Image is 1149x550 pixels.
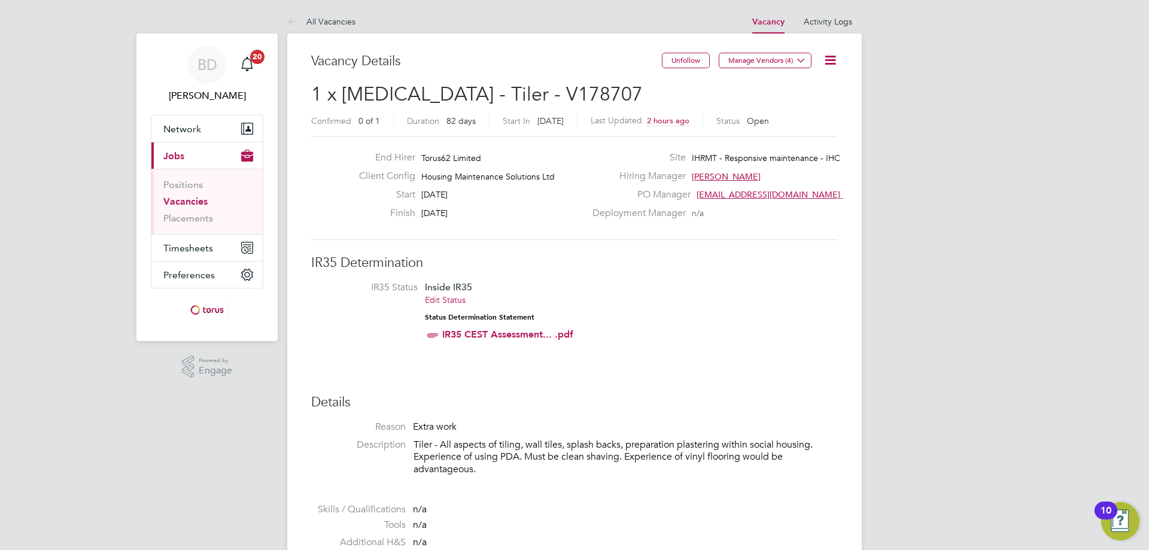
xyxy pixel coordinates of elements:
label: End Hirer [349,151,415,164]
button: Preferences [151,262,263,288]
span: Inside IR35 [425,281,472,293]
span: Extra work [413,421,457,433]
button: Open Resource Center, 10 new notifications [1101,502,1139,540]
nav: Main navigation [136,34,278,341]
label: IR35 Status [323,281,418,294]
label: PO Manager [585,189,691,201]
span: 82 days [446,116,476,126]
span: Engage [199,366,232,376]
span: Powered by [199,355,232,366]
span: Timesheets [163,242,213,254]
h3: Details [311,394,838,411]
a: Edit Status [425,294,466,305]
button: Timesheets [151,235,263,261]
span: Torus62 Limited [421,153,481,163]
label: Description [311,439,406,451]
span: Jobs [163,150,184,162]
span: 0 of 1 [358,116,380,126]
a: BD[PERSON_NAME] [151,45,263,103]
label: Client Config [349,170,415,183]
label: Reason [311,421,406,433]
label: Start [349,189,415,201]
button: Network [151,116,263,142]
button: Unfollow [662,53,710,68]
a: All Vacancies [287,16,355,27]
p: Tiler - All aspects of tiling, wall tiles, splash backs, preparation plastering within social hou... [414,439,838,476]
span: 1 x [MEDICAL_DATA] - Tiler - V178707 [311,83,643,106]
span: IHRMT - Responsive maintenance - IHC [692,153,840,163]
a: 20 [235,45,259,84]
label: Confirmed [311,116,351,126]
span: [PERSON_NAME] [692,171,761,182]
label: Start In [503,116,530,126]
a: IR35 CEST Assessment... .pdf [442,329,573,340]
span: Housing Maintenance Solutions Ltd [421,171,555,182]
label: Skills / Qualifications [311,503,406,516]
span: [DATE] [537,116,564,126]
img: torus-logo-retina.png [186,300,228,320]
label: Site [585,151,686,164]
span: n/a [413,519,427,531]
span: Brendan Day [151,89,263,103]
button: Manage Vendors (4) [719,53,811,68]
label: Status [716,116,740,126]
h3: Vacancy Details [311,53,662,70]
a: Go to home page [151,300,263,320]
span: n/a [413,503,427,515]
label: Additional H&S [311,536,406,549]
a: Powered byEngage [182,355,233,378]
div: 10 [1101,511,1111,526]
label: Finish [349,207,415,220]
label: Duration [407,116,439,126]
label: Deployment Manager [585,207,686,220]
span: Preferences [163,269,215,281]
strong: Status Determination Statement [425,313,534,321]
h3: IR35 Determination [311,254,838,272]
label: Last Updated [591,115,642,126]
span: BD [197,57,217,72]
span: n/a [692,208,704,218]
span: [EMAIL_ADDRESS][DOMAIN_NAME] working@toru… [697,189,904,200]
label: Hiring Manager [585,170,686,183]
label: Tools [311,519,406,531]
a: Vacancy [752,17,785,27]
span: [DATE] [421,208,448,218]
div: Jobs [151,169,263,234]
a: Positions [163,179,203,190]
button: Jobs [151,142,263,169]
span: [DATE] [421,189,448,200]
a: Placements [163,212,213,224]
span: n/a [413,536,427,548]
a: Vacancies [163,196,208,207]
span: Open [747,116,769,126]
a: Activity Logs [804,16,852,27]
span: 2 hours ago [647,116,689,126]
span: Network [163,123,201,135]
span: 20 [250,50,265,64]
